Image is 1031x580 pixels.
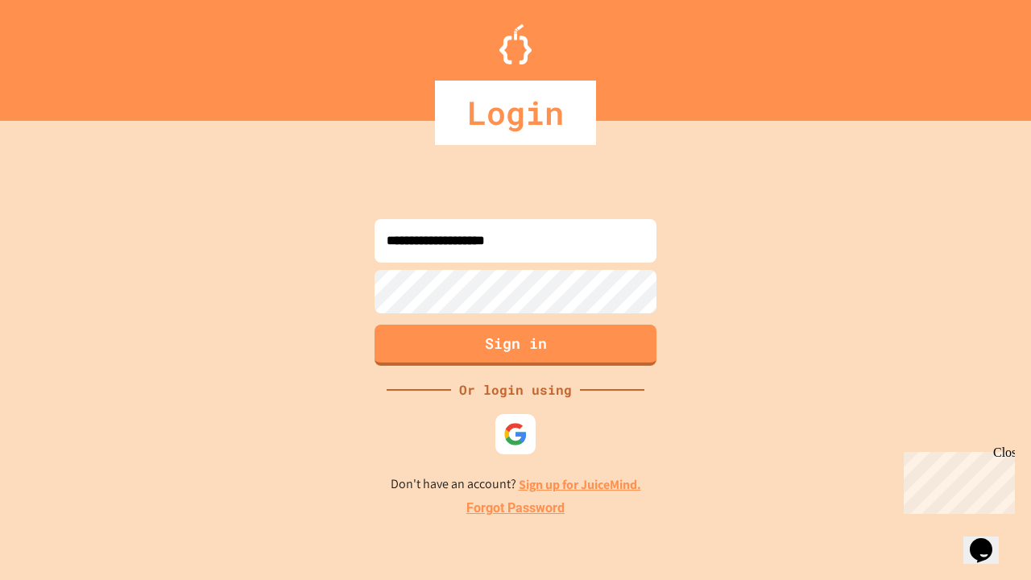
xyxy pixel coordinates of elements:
a: Forgot Password [466,499,565,518]
div: Or login using [451,380,580,400]
iframe: chat widget [963,516,1015,564]
a: Sign up for JuiceMind. [519,476,641,493]
iframe: chat widget [897,445,1015,514]
img: google-icon.svg [503,422,528,446]
div: Chat with us now!Close [6,6,111,102]
button: Sign in [375,325,656,366]
img: Logo.svg [499,24,532,64]
div: Login [435,81,596,145]
p: Don't have an account? [391,474,641,495]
